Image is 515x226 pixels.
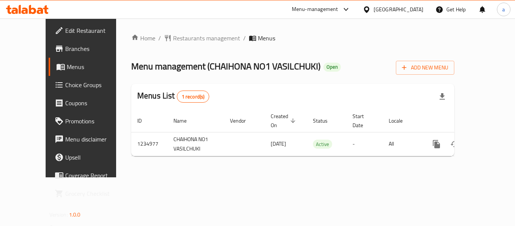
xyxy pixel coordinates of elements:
[49,166,132,184] a: Coverage Report
[65,44,126,53] span: Branches
[177,91,210,103] div: Total records count
[49,148,132,166] a: Upsell
[502,5,505,14] span: a
[402,63,448,72] span: Add New Menu
[422,109,506,132] th: Actions
[65,135,126,144] span: Menu disclaimer
[137,116,152,125] span: ID
[167,132,224,156] td: CHAIHONA NO1 VASILCHUKI
[49,184,132,203] a: Grocery Checklist
[428,135,446,153] button: more
[131,58,320,75] span: Menu management ( CHAIHONA NO1 VASILCHUKI )
[323,63,341,72] div: Open
[323,64,341,70] span: Open
[389,116,412,125] span: Locale
[173,34,240,43] span: Restaurants management
[49,130,132,148] a: Menu disclaimer
[65,153,126,162] span: Upsell
[137,90,209,103] h2: Menus List
[69,210,81,220] span: 1.0.0
[313,140,332,149] span: Active
[49,22,132,40] a: Edit Restaurant
[65,189,126,198] span: Grocery Checklist
[292,5,338,14] div: Menu-management
[65,171,126,180] span: Coverage Report
[396,61,454,75] button: Add New Menu
[65,98,126,108] span: Coupons
[177,93,209,100] span: 1 record(s)
[230,116,256,125] span: Vendor
[67,62,126,71] span: Menus
[346,132,383,156] td: -
[243,34,246,43] li: /
[49,76,132,94] a: Choice Groups
[131,109,506,156] table: enhanced table
[173,116,196,125] span: Name
[374,5,423,14] div: [GEOGRAPHIC_DATA]
[49,40,132,58] a: Branches
[164,34,240,43] a: Restaurants management
[65,117,126,126] span: Promotions
[65,26,126,35] span: Edit Restaurant
[49,112,132,130] a: Promotions
[49,94,132,112] a: Coupons
[271,112,298,130] span: Created On
[353,112,374,130] span: Start Date
[258,34,275,43] span: Menus
[271,139,286,149] span: [DATE]
[65,80,126,89] span: Choice Groups
[433,88,451,106] div: Export file
[49,58,132,76] a: Menus
[49,210,68,220] span: Version:
[131,34,454,43] nav: breadcrumb
[383,132,422,156] td: All
[313,116,337,125] span: Status
[446,135,464,153] button: Change Status
[131,132,167,156] td: 1234977
[158,34,161,43] li: /
[131,34,155,43] a: Home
